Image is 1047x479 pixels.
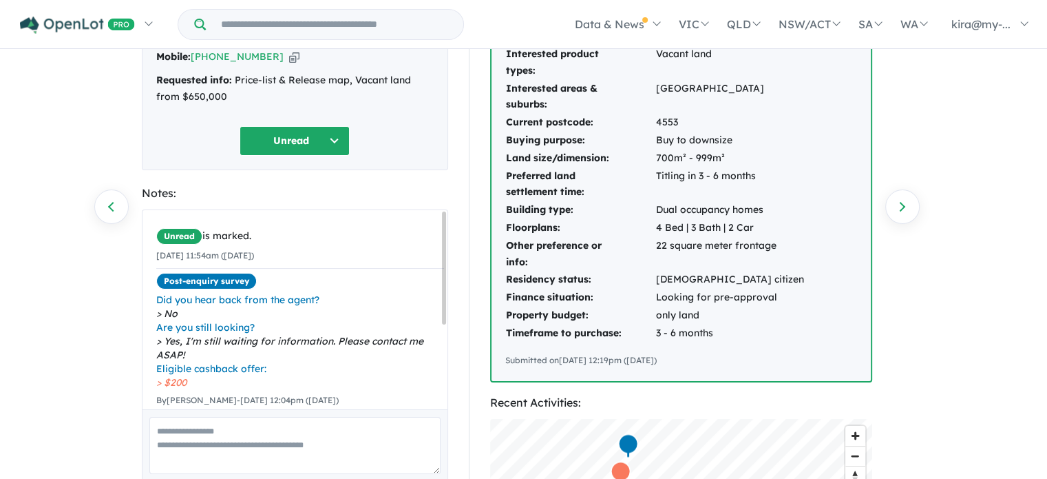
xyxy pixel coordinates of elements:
div: Price-list & Release map, Vacant land from $650,000 [156,72,434,105]
span: Yes, I'm still waiting for information. Please contact me ASAP! [156,334,444,362]
td: only land [655,307,805,325]
td: Vacant land [655,45,805,80]
small: By [PERSON_NAME] - [DATE] 12:04pm ([DATE]) [156,395,339,405]
td: Interested product types: [505,45,655,80]
i: Eligible cashback offer: [156,363,266,375]
input: Try estate name, suburb, builder or developer [209,10,461,39]
td: Interested areas & suburbs: [505,80,655,114]
div: Notes: [142,184,448,203]
td: 700m² - 999m² [655,150,805,167]
div: is marked. [156,228,444,245]
strong: Mobile: [156,50,191,63]
td: Residency status: [505,271,655,289]
button: Copy [289,50,299,64]
img: Openlot PRO Logo White [20,17,135,34]
td: Other preference or info: [505,237,655,272]
span: Unread [156,228,202,245]
td: [GEOGRAPHIC_DATA] [655,80,805,114]
td: 3 - 6 months [655,325,805,343]
div: Submitted on [DATE] 12:19pm ([DATE]) [505,354,857,367]
td: Buying purpose: [505,132,655,150]
td: [DEMOGRAPHIC_DATA] citizen [655,271,805,289]
td: Titling in 3 - 6 months [655,167,805,202]
span: Are you still looking? [156,320,444,334]
td: 4553 [655,114,805,132]
td: Dual occupancy homes [655,201,805,219]
span: kira@my-... [951,17,1011,31]
span: $200 [156,376,444,389]
td: Floorplans: [505,219,655,237]
td: Current postcode: [505,114,655,132]
button: Unread [240,126,350,156]
small: [DATE] 11:54am ([DATE]) [156,250,254,261]
td: 4 Bed | 3 Bath | 2 Car [655,219,805,237]
td: Building type: [505,201,655,219]
td: Buy to downsize [655,132,805,150]
span: Post-enquiry survey [156,273,257,289]
span: No [156,307,444,320]
td: Timeframe to purchase: [505,325,655,343]
td: Finance situation: [505,289,655,307]
div: Recent Activities: [490,394,872,412]
button: Zoom out [845,446,865,466]
a: [PHONE_NUMBER] [191,50,284,63]
td: Preferred land settlement time: [505,167,655,202]
span: Did you hear back from the agent? [156,293,444,307]
td: Property budget: [505,307,655,325]
span: Zoom out [845,447,865,466]
td: 22 square meter frontage [655,237,805,272]
td: Looking for pre-approval [655,289,805,307]
td: Land size/dimension: [505,150,655,167]
button: Zoom in [845,426,865,446]
div: Map marker [617,433,638,458]
strong: Requested info: [156,74,232,86]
